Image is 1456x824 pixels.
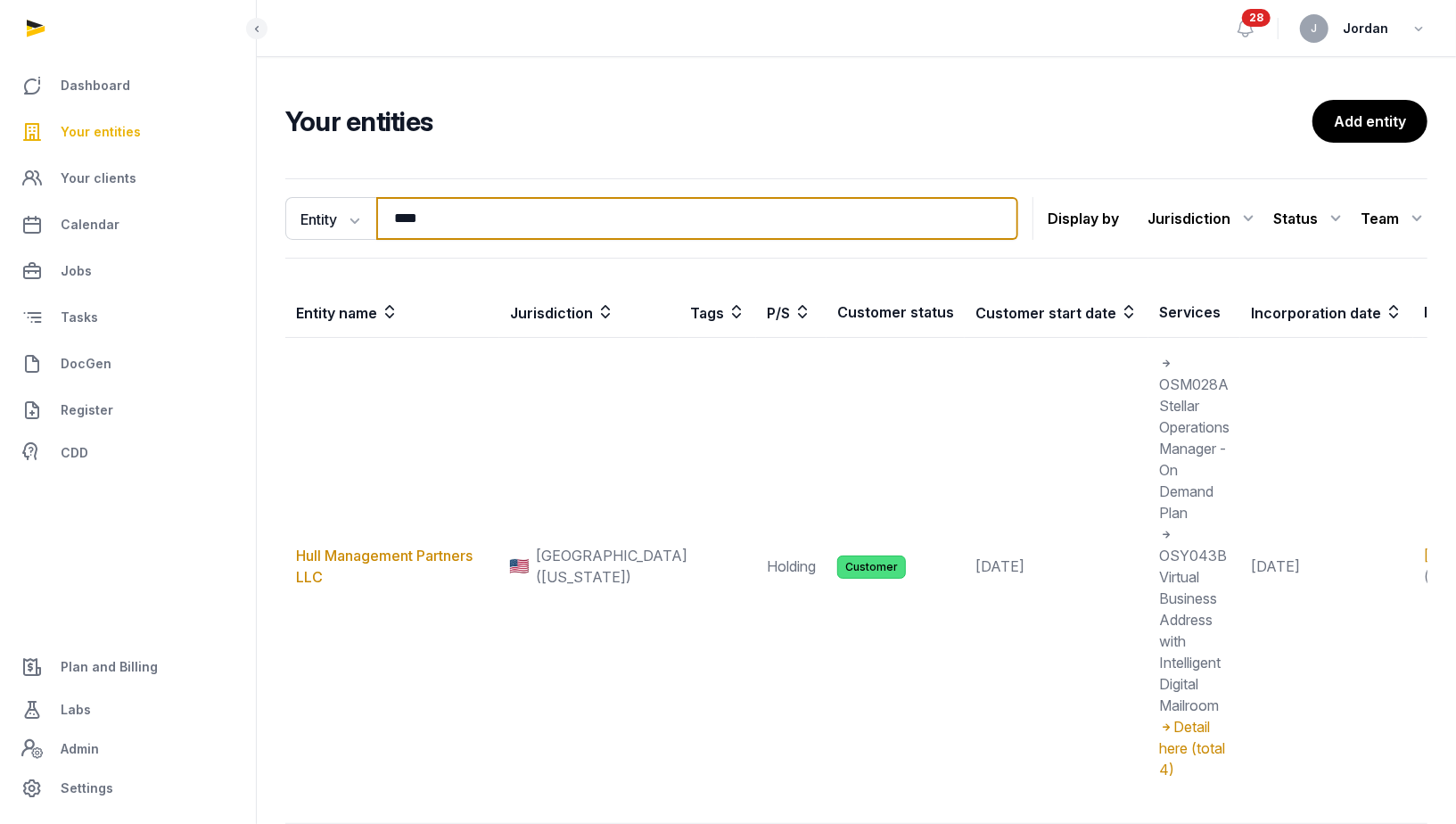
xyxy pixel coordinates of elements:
[965,287,1148,338] th: Customer start date
[1312,23,1318,34] span: J
[61,214,119,235] span: Calendar
[756,287,827,338] th: P/S
[285,197,376,240] button: Entity
[1300,14,1328,43] button: J
[61,168,136,189] span: Your clients
[1240,338,1413,795] td: [DATE]
[14,111,242,153] a: Your entities
[679,287,756,338] th: Tags
[1159,354,1230,522] span: OSM028A Stellar Operations Manager - On Demand Plan
[285,105,1312,137] h2: Your entities
[837,556,906,579] span: Customer
[499,287,679,338] th: Jurisdiction
[61,75,130,96] span: Dashboard
[1240,287,1413,338] th: Incorporation date
[14,767,242,810] a: Settings
[61,353,111,375] span: DocGen
[14,296,242,339] a: Tasks
[61,121,141,143] span: Your entities
[14,157,242,200] a: Your clients
[1148,287,1240,338] th: Services
[1159,716,1230,780] div: Detail here (total 4)
[61,656,158,678] span: Plan and Billing
[1312,100,1427,143] a: Add entity
[296,547,473,586] a: Hull Management Partners LLC
[1273,204,1346,233] div: Status
[61,442,88,464] span: CDD
[827,287,965,338] th: Customer status
[14,203,242,246] a: Calendar
[61,260,92,282] span: Jobs
[14,342,242,385] a: DocGen
[14,64,242,107] a: Dashboard
[61,699,91,721] span: Labs
[14,731,242,767] a: Admin
[61,400,113,421] span: Register
[61,307,98,328] span: Tasks
[1361,204,1427,233] div: Team
[14,250,242,293] a: Jobs
[1242,9,1271,27] span: 28
[1343,18,1388,39] span: Jordan
[1148,204,1259,233] div: Jurisdiction
[14,688,242,731] a: Labs
[14,389,242,432] a: Register
[14,646,242,688] a: Plan and Billing
[756,338,827,795] td: Holding
[285,287,499,338] th: Entity name
[965,338,1148,795] td: [DATE]
[1048,204,1119,233] p: Display by
[536,545,687,588] span: [GEOGRAPHIC_DATA] ([US_STATE])
[14,435,242,471] a: CDD
[1159,525,1227,714] span: OSY043B Virtual Business Address with Intelligent Digital Mailroom
[61,738,99,760] span: Admin
[61,778,113,799] span: Settings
